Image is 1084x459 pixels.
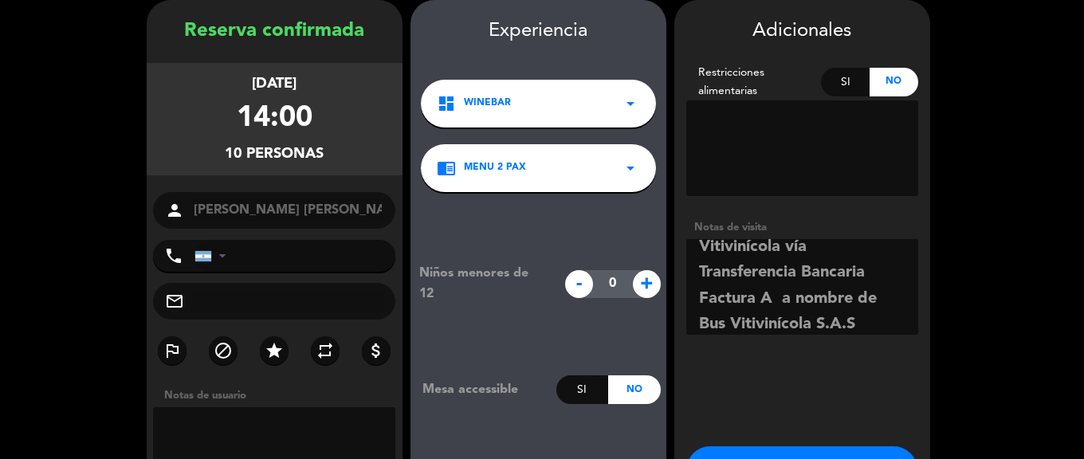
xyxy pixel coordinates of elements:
i: outlined_flag [163,341,182,360]
i: person [165,201,184,220]
div: Mesa accessible [410,379,556,400]
div: Reserva confirmada [147,16,403,47]
div: Notas de usuario [156,387,403,404]
div: [DATE] [252,73,297,96]
i: block [214,341,233,360]
div: Notas de visita [686,219,918,236]
span: + [633,270,661,298]
div: No [608,375,660,404]
i: star [265,341,284,360]
i: arrow_drop_down [621,159,640,178]
div: Si [556,375,608,404]
div: Argentina: +54 [195,241,232,271]
div: Experiencia [410,16,666,47]
i: repeat [316,341,335,360]
i: chrome_reader_mode [437,159,456,178]
i: mail_outline [165,292,184,311]
div: Restricciones alimentarias [686,64,822,100]
div: 14:00 [237,96,312,143]
i: arrow_drop_down [621,94,640,113]
div: Niños menores de 12 [407,263,556,304]
div: Adicionales [686,16,918,47]
i: dashboard [437,94,456,113]
div: No [870,68,918,96]
span: WineBar [464,96,511,112]
i: phone [164,246,183,265]
span: MENU 2 PAX [464,160,526,176]
span: - [565,270,593,298]
i: attach_money [367,341,386,360]
div: 10 personas [225,143,324,166]
div: Si [821,68,870,96]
